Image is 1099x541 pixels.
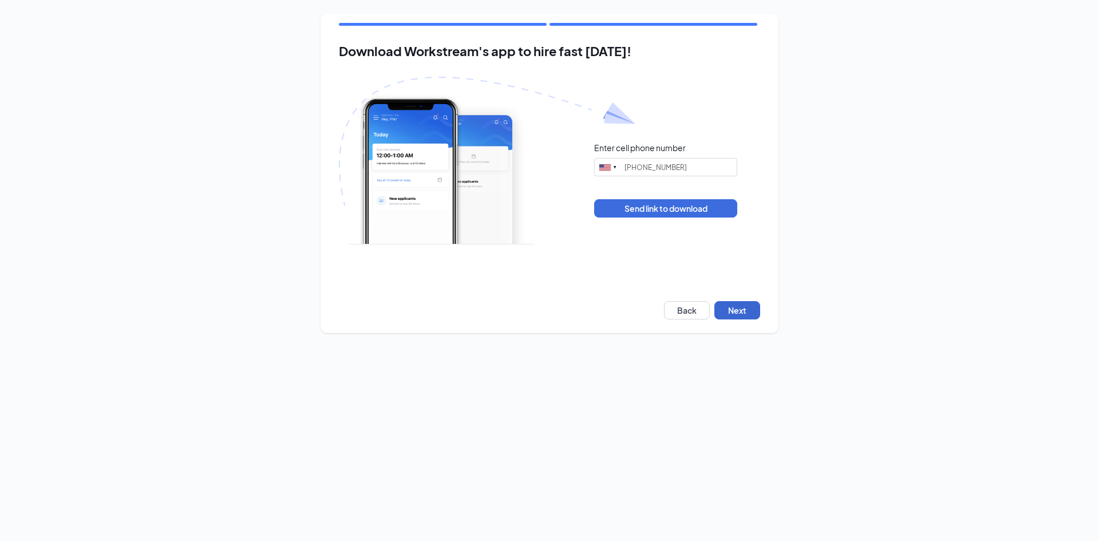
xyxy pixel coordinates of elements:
div: Enter cell phone number [594,142,686,153]
img: Download Workstream's app with paper plane [339,77,635,244]
button: Back [664,301,710,319]
button: Next [714,301,760,319]
button: Send link to download [594,199,737,218]
input: (201) 555-0123 [594,158,737,176]
div: United States: +1 [595,159,621,176]
h2: Download Workstream's app to hire fast [DATE]! [339,44,760,58]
